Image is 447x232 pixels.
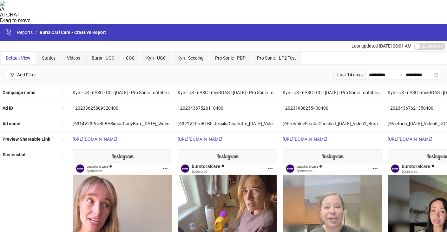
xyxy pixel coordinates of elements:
span: Statics [42,55,56,61]
li: / [35,29,37,36]
span: Pro Sonic - LP2 Test [257,55,296,61]
span: Burst Oral Care - Creative Report [40,30,106,35]
span: sort-ascending [60,106,64,110]
div: 120234367526110400 [175,100,280,116]
div: Last 14 days [333,70,365,80]
b: Ad ID [3,106,13,111]
span: Kyn - UGC [146,55,166,61]
div: @ProValueScrubsChristieJ_[DATE]_Video1_Brand_Review_ProSonicToothbrush_BurstOralCare__iter0 [280,116,385,131]
span: Last updated [DATE] 08:01 AM [352,43,411,48]
a: [URL][DOMAIN_NAME] [283,137,327,142]
span: CGC [126,55,135,61]
div: Add Filter [17,72,36,77]
a: [URL][DOMAIN_NAME] [73,137,117,142]
div: Kyn - US - nASC - CC - [DATE] - Pro Sonic Toothbrush - PDP [70,85,175,100]
b: Ad name [3,121,20,126]
span: sort-ascending [60,137,64,141]
span: Videos [67,55,80,61]
span: sort-ascending [60,90,64,95]
a: [URL][DOMAIN_NAME] [388,137,432,142]
div: 120233625889320400 [70,100,175,116]
div: @314V23ProBLBASimonCodyBarr_[DATE]_Video1_Brand_Testimonial_ProSonicToothBrush_BurstOralCare__iter0 [70,116,175,131]
b: Campaign name [3,90,36,95]
b: Preview Shareable Link [3,137,50,142]
span: Pro Sonic - PDP [215,55,246,61]
div: Kyn - US - nASC - CC - [DATE] - Pro Sonic Toothbrush [280,85,385,100]
span: sort-ascending [60,121,64,126]
div: 120231988255400400 [280,100,385,116]
span: to [398,72,403,77]
span: Burst - UGC [92,55,115,61]
span: Default View [6,55,30,61]
span: filter [10,73,15,77]
span: sort-ascending [60,152,64,157]
div: Kyn - US - nASC - minROAS - [DATE] - Pro Sonic Toothbrush - PDP [175,85,280,100]
a: [URL][DOMAIN_NAME] [178,137,222,142]
span: swap-right [398,72,403,77]
div: @321V2ProBLBILJessikaCharlotte_[DATE]_Video1_Brand_Testimonial_ProSonicToothBrush_BurstOralCare__... [175,116,280,131]
a: Reports [16,29,34,36]
span: Kyn - Seeding [177,55,204,61]
b: Screenshot [3,152,26,157]
button: Add Filter [5,70,41,80]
